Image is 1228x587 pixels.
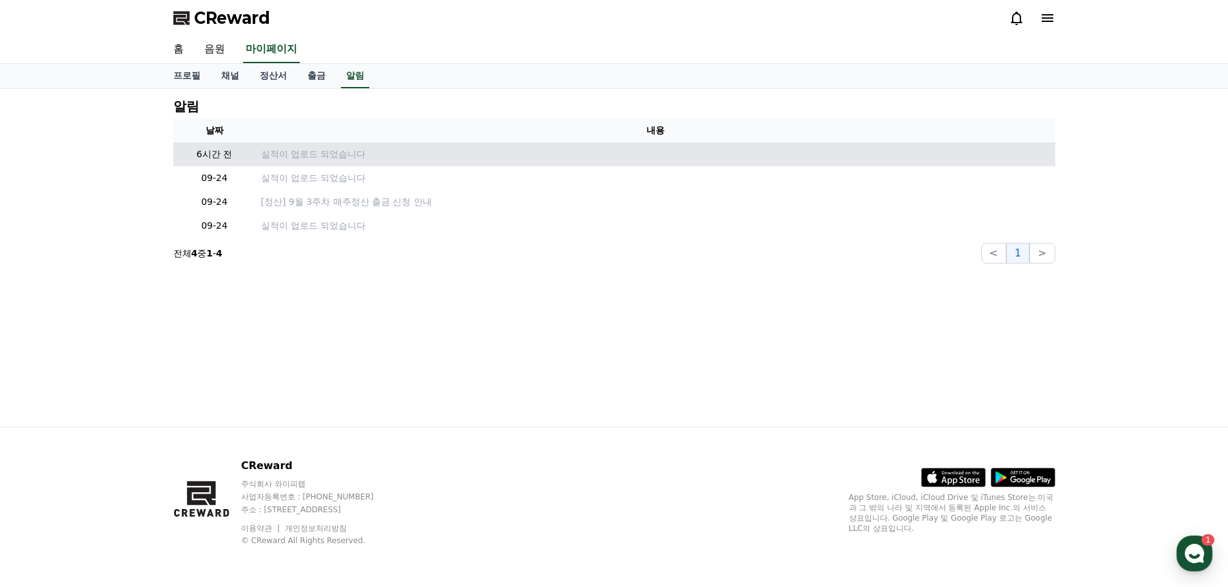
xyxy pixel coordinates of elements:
[249,64,297,88] a: 정산서
[194,36,235,63] a: 음원
[163,64,211,88] a: 프로필
[256,119,1055,142] th: 내용
[211,64,249,88] a: 채널
[981,243,1006,264] button: <
[241,458,398,474] p: CReward
[241,535,398,546] p: © CReward All Rights Reserved.
[285,524,347,533] a: 개인정보처리방침
[85,409,166,441] a: 1대화
[173,99,199,113] h4: 알림
[241,479,398,489] p: 주식회사 와이피랩
[241,492,398,502] p: 사업자등록번호 : [PHONE_NUMBER]
[243,36,300,63] a: 마이페이지
[261,195,1050,209] a: [정산] 9월 3주차 매주정산 출금 신청 안내
[194,8,270,28] span: CReward
[849,492,1055,534] p: App Store, iCloud, iCloud Drive 및 iTunes Store는 미국과 그 밖의 나라 및 지역에서 등록된 Apple Inc.의 서비스 상표입니다. Goo...
[163,36,194,63] a: 홈
[173,119,256,142] th: 날짜
[191,248,198,258] strong: 4
[1029,243,1055,264] button: >
[261,148,1050,161] a: 실적이 업로드 되었습니다
[206,248,213,258] strong: 1
[216,248,222,258] strong: 4
[261,219,1050,233] a: 실적이 업로드 되었습니다
[1006,243,1029,264] button: 1
[179,148,251,161] p: 6시간 전
[166,409,248,441] a: 설정
[241,505,398,515] p: 주소 : [STREET_ADDRESS]
[261,171,1050,185] a: 실적이 업로드 되었습니다
[4,409,85,441] a: 홈
[179,219,251,233] p: 09-24
[131,408,135,418] span: 1
[173,247,222,260] p: 전체 중 -
[199,428,215,438] span: 설정
[241,524,282,533] a: 이용약관
[118,428,133,439] span: 대화
[297,64,336,88] a: 출금
[179,195,251,209] p: 09-24
[41,428,48,438] span: 홈
[173,8,270,28] a: CReward
[341,64,369,88] a: 알림
[179,171,251,185] p: 09-24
